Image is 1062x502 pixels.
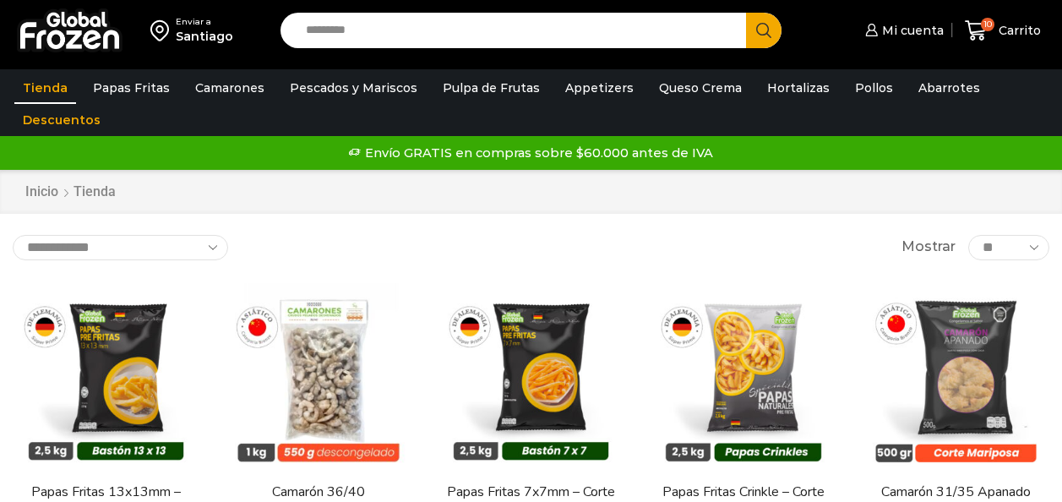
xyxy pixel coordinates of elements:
div: Enviar a [176,16,233,28]
nav: Breadcrumb [25,183,116,202]
a: Appetizers [557,72,642,104]
a: Papas Fritas [84,72,178,104]
span: 10 [981,18,994,31]
h1: Tienda [74,183,116,199]
a: Descuentos [14,104,109,136]
a: Inicio [25,183,59,202]
a: Camarones [187,72,273,104]
img: address-field-icon.svg [150,16,176,45]
a: Pollos [847,72,901,104]
select: Pedido de la tienda [13,235,228,260]
span: Carrito [994,22,1041,39]
a: Pescados y Mariscos [281,72,426,104]
span: Mi cuenta [878,22,944,39]
a: Hortalizas [759,72,838,104]
span: Mostrar [901,237,956,257]
div: Santiago [176,28,233,45]
a: Queso Crema [651,72,750,104]
a: 10 Carrito [961,11,1045,51]
a: Mi cuenta [861,14,944,47]
a: Abarrotes [910,72,988,104]
button: Search button [746,13,782,48]
a: Tienda [14,72,76,104]
a: Pulpa de Frutas [434,72,548,104]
